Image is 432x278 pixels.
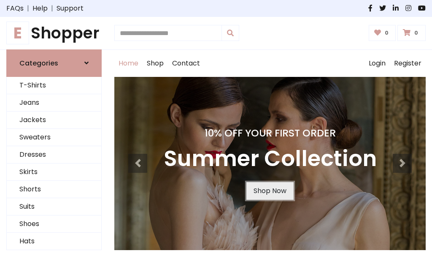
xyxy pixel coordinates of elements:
h6: Categories [19,59,58,67]
a: 0 [369,25,396,41]
a: Home [114,50,143,77]
a: Sweaters [7,129,101,146]
a: Suits [7,198,101,215]
span: 0 [383,29,391,37]
h4: 10% Off Your First Order [164,127,377,139]
a: FAQs [6,3,24,14]
a: Categories [6,49,102,77]
span: | [48,3,57,14]
a: Shorts [7,181,101,198]
a: Contact [168,50,204,77]
span: | [24,3,32,14]
a: Skirts [7,164,101,181]
a: Support [57,3,84,14]
a: Shop [143,50,168,77]
h3: Summer Collection [164,146,377,172]
a: 0 [397,25,426,41]
h1: Shopper [6,24,102,43]
a: Shop Now [246,182,294,200]
a: Dresses [7,146,101,164]
a: EShopper [6,24,102,43]
span: E [6,22,29,44]
a: Jeans [7,94,101,112]
span: 0 [412,29,420,37]
a: Register [390,50,426,77]
a: T-Shirts [7,77,101,94]
a: Shoes [7,215,101,233]
a: Help [32,3,48,14]
a: Jackets [7,112,101,129]
a: Login [364,50,390,77]
a: Hats [7,233,101,250]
